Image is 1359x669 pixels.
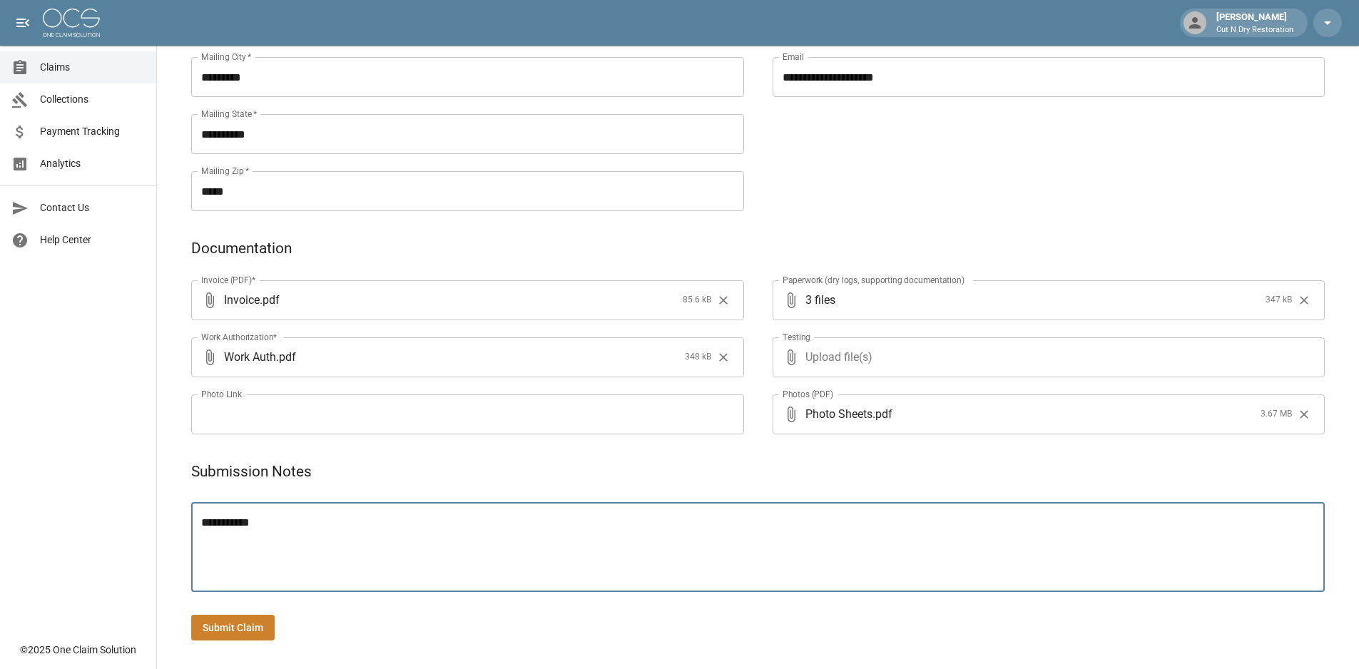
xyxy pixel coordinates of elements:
[40,233,145,247] span: Help Center
[260,292,280,308] span: . pdf
[1216,24,1293,36] p: Cut N Dry Restoration
[9,9,37,37] button: open drawer
[40,92,145,107] span: Collections
[872,406,892,422] span: . pdf
[683,293,711,307] span: 85.6 kB
[40,60,145,75] span: Claims
[713,290,734,311] button: Clear
[1211,10,1299,36] div: [PERSON_NAME]
[783,274,964,286] label: Paperwork (dry logs, supporting documentation)
[1293,290,1315,311] button: Clear
[713,347,734,368] button: Clear
[201,165,250,177] label: Mailing Zip
[1261,407,1292,422] span: 3.67 MB
[201,331,278,343] label: Work Authorization*
[783,331,810,343] label: Testing
[224,349,276,365] span: Work Auth
[191,615,275,641] button: Submit Claim
[276,349,296,365] span: . pdf
[20,643,136,657] div: © 2025 One Claim Solution
[1266,293,1292,307] span: 347 kB
[201,388,242,400] label: Photo Link
[805,406,872,422] span: Photo Sheets
[40,200,145,215] span: Contact Us
[201,108,257,120] label: Mailing State
[40,156,145,171] span: Analytics
[805,280,1261,320] span: 3 files
[43,9,100,37] img: ocs-logo-white-transparent.png
[805,337,1287,377] span: Upload file(s)
[1293,404,1315,425] button: Clear
[201,51,252,63] label: Mailing City
[40,124,145,139] span: Payment Tracking
[685,350,711,364] span: 348 kB
[783,388,833,400] label: Photos (PDF)
[224,292,260,308] span: Invoice
[783,51,804,63] label: Email
[201,274,256,286] label: Invoice (PDF)*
